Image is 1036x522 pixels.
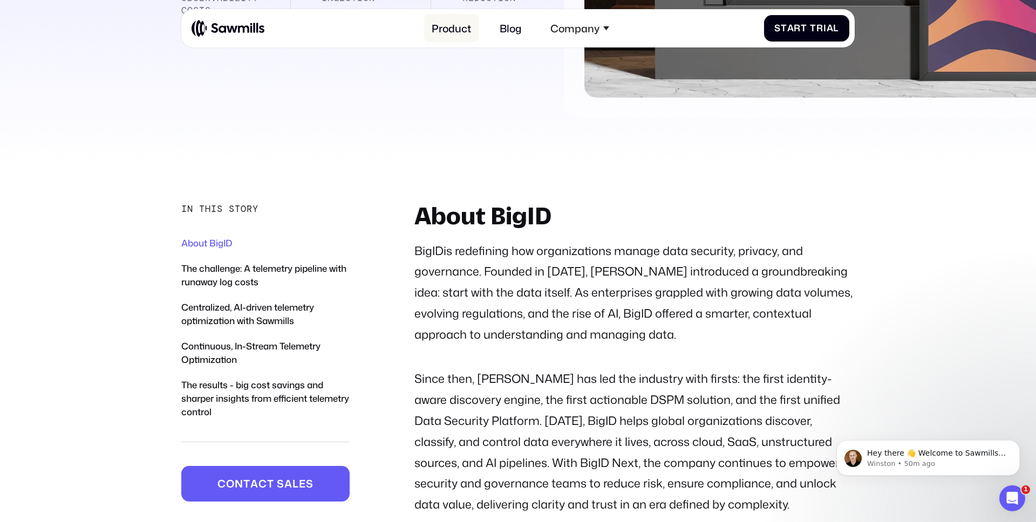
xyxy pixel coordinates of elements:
[414,368,855,515] p: Since then, [PERSON_NAME] has led the industry with firsts: the first identity-aware discovery en...
[181,237,233,249] a: About BigID
[181,203,258,216] div: In this story
[550,22,599,35] div: Company
[764,15,850,42] a: StartTrial
[542,14,617,42] div: Company
[823,23,827,33] span: i
[816,23,823,33] span: r
[424,14,479,42] a: Product
[781,23,787,33] span: t
[267,477,274,490] span: t
[235,477,243,490] span: n
[414,242,444,259] a: BigID
[833,23,839,33] span: l
[414,203,855,229] h2: About BigID
[181,236,350,442] nav: In this story
[250,477,258,490] span: a
[827,23,834,33] span: a
[306,477,313,490] span: s
[774,23,781,33] span: S
[243,477,250,490] span: t
[181,262,346,288] a: The challenge: A telemetry pipeline with runaway log costs
[414,241,855,345] p: is redefining how organizations manage data security, privacy, and governance. Founded in [DATE],...
[226,477,235,490] span: o
[292,477,299,490] span: l
[181,301,314,327] a: Centralized, AI-driven telemetry optimization with Sawmills
[492,14,530,42] a: Blog
[181,340,321,366] a: Continuous, In-Stream Telemetry Optimization
[794,23,801,33] span: r
[181,466,350,502] a: Contactsales
[217,477,226,490] span: C
[277,477,284,490] span: s
[810,23,816,33] span: T
[801,23,807,33] span: t
[284,477,292,490] span: a
[181,379,349,418] a: The results - big cost savings and sharper insights from efficient telemetry control
[1021,485,1030,494] span: 1
[820,417,1036,493] iframe: Intercom notifications message
[999,485,1025,511] iframe: Intercom live chat
[787,23,794,33] span: a
[299,477,306,490] span: e
[258,477,267,490] span: c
